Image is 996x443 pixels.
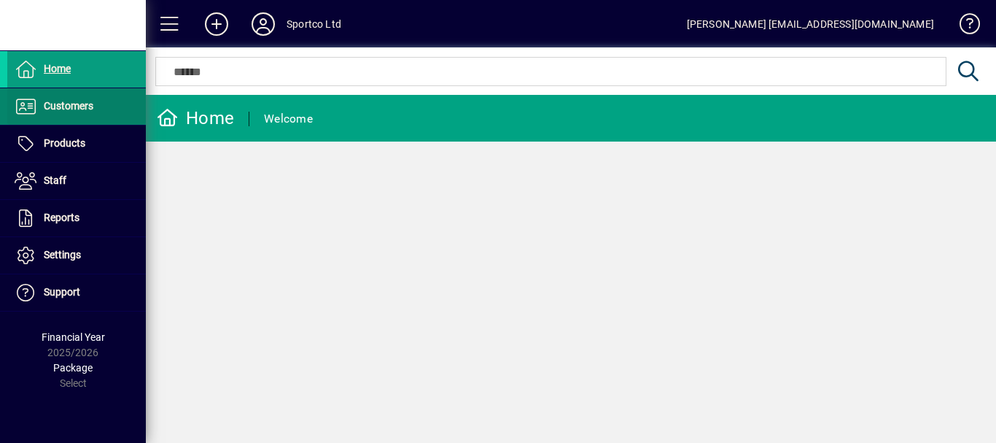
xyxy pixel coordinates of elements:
span: Support [44,286,80,298]
a: Customers [7,88,146,125]
span: Settings [44,249,81,261]
div: Welcome [264,107,313,131]
a: Knowledge Base [949,3,978,50]
button: Add [193,11,240,37]
a: Settings [7,237,146,274]
div: Home [157,107,234,130]
span: Financial Year [42,331,105,343]
div: [PERSON_NAME] [EMAIL_ADDRESS][DOMAIN_NAME] [687,12,934,36]
button: Profile [240,11,287,37]
span: Customers [44,100,93,112]
span: Home [44,63,71,74]
a: Support [7,274,146,311]
span: Staff [44,174,66,186]
div: Sportco Ltd [287,12,341,36]
span: Package [53,362,93,374]
a: Products [7,126,146,162]
span: Products [44,137,85,149]
span: Reports [44,212,79,223]
a: Reports [7,200,146,236]
a: Staff [7,163,146,199]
